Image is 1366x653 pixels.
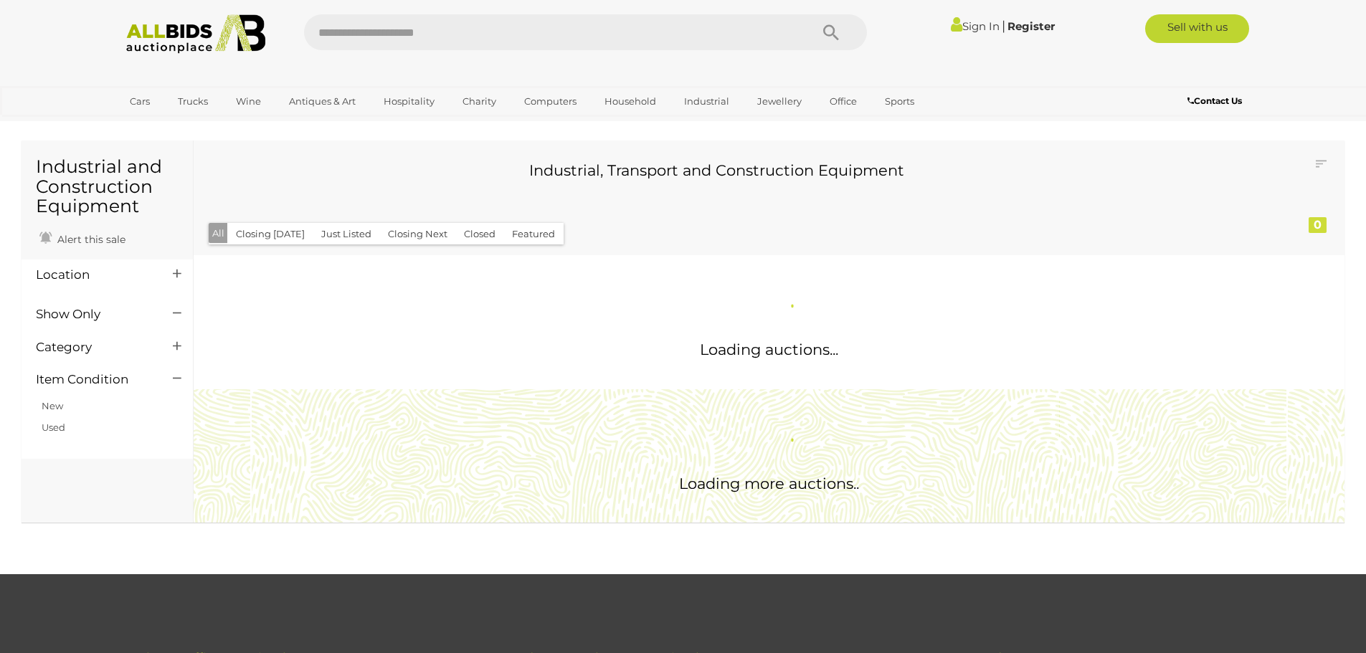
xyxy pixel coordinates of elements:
[169,90,217,113] a: Trucks
[42,421,65,433] a: Used
[951,19,1000,33] a: Sign In
[209,223,228,244] button: All
[748,90,811,113] a: Jewellery
[42,400,63,411] a: New
[120,90,159,113] a: Cars
[1187,93,1246,109] a: Contact Us
[118,14,274,54] img: Allbids.com.au
[280,90,365,113] a: Antiques & Art
[1002,18,1005,34] span: |
[379,223,456,245] button: Closing Next
[36,268,151,282] h4: Location
[374,90,444,113] a: Hospitality
[700,340,838,358] span: Loading auctions...
[876,90,924,113] a: Sports
[1309,217,1327,233] div: 0
[120,113,241,137] a: [GEOGRAPHIC_DATA]
[219,162,1215,178] h3: Industrial, Transport and Construction Equipment
[820,90,866,113] a: Office
[795,14,867,50] button: Search
[453,90,506,113] a: Charity
[227,90,270,113] a: Wine
[503,223,564,245] button: Featured
[36,308,151,321] h4: Show Only
[675,90,739,113] a: Industrial
[1187,95,1242,106] b: Contact Us
[54,233,125,246] span: Alert this sale
[595,90,665,113] a: Household
[36,157,179,216] h1: Industrial and Construction Equipment
[313,223,380,245] button: Just Listed
[227,223,313,245] button: Closing [DATE]
[36,340,151,354] h4: Category
[36,227,129,249] a: Alert this sale
[1007,19,1055,33] a: Register
[1145,14,1249,43] a: Sell with us
[455,223,504,245] button: Closed
[679,475,859,492] span: Loading more auctions..
[36,373,151,386] h4: Item Condition
[515,90,586,113] a: Computers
